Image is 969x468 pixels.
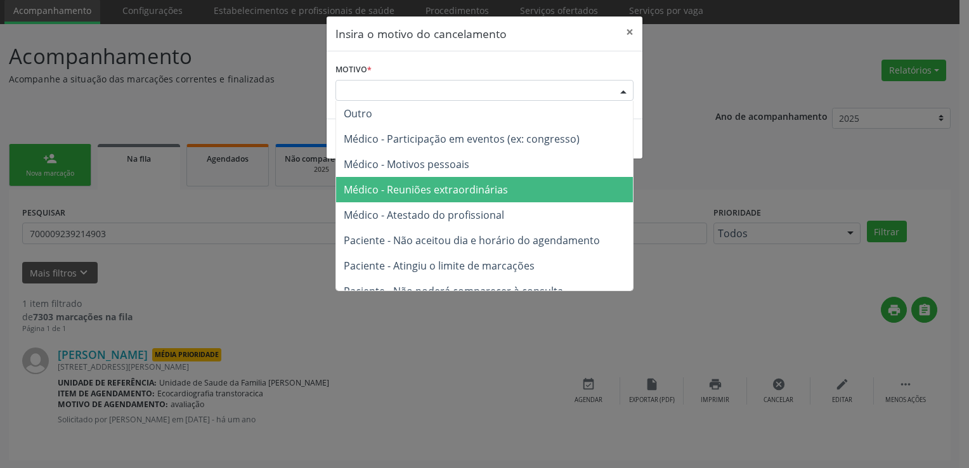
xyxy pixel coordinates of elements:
span: Outro [344,107,372,120]
span: Médico - Reuniões extraordinárias [344,183,508,197]
h5: Insira o motivo do cancelamento [335,25,507,42]
label: Motivo [335,60,372,80]
span: Médico - Atestado do profissional [344,208,504,222]
span: Paciente - Não poderá comparecer à consulta [344,284,563,298]
span: Paciente - Atingiu o limite de marcações [344,259,535,273]
button: Close [617,16,642,48]
span: Paciente - Não aceitou dia e horário do agendamento [344,233,600,247]
span: Médico - Participação em eventos (ex: congresso) [344,132,580,146]
span: Médico - Motivos pessoais [344,157,469,171]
